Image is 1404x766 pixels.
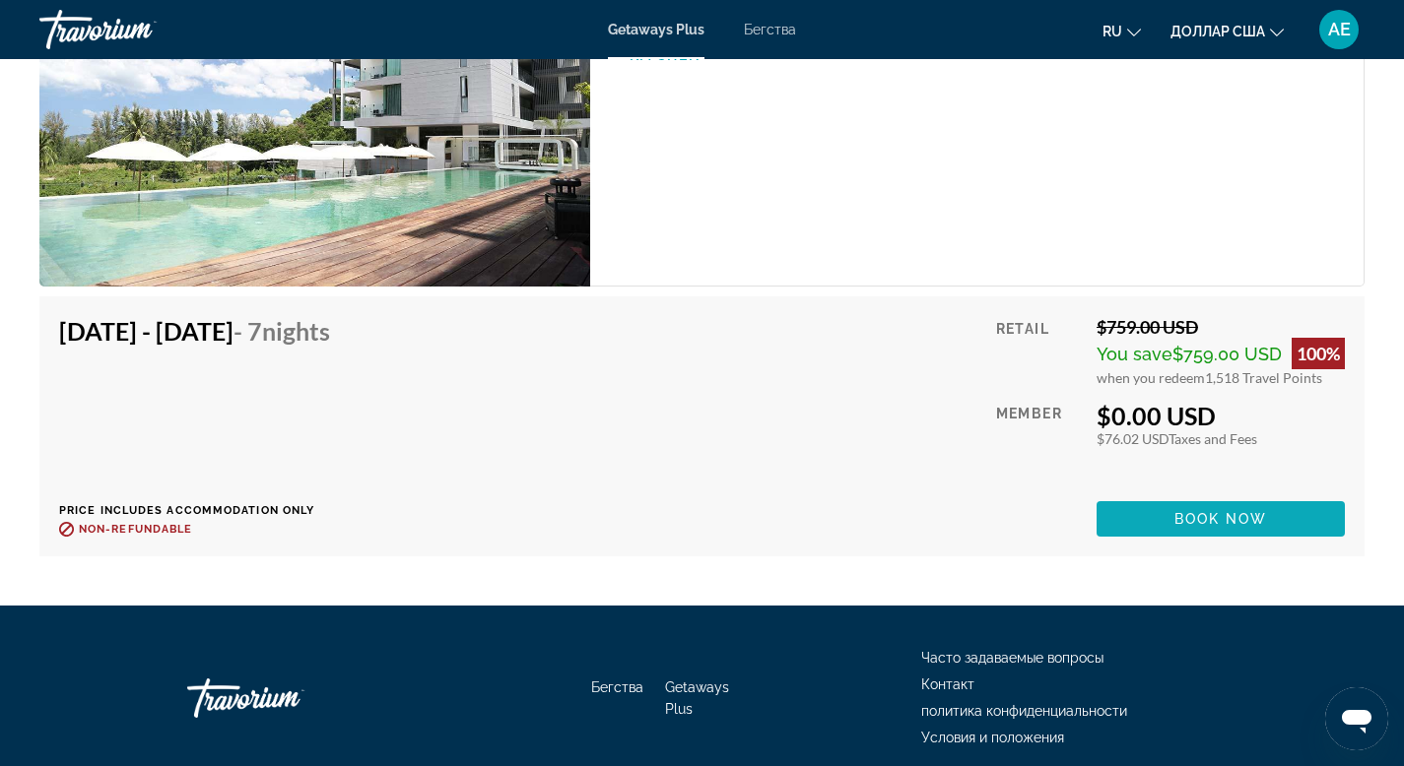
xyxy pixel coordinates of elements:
span: $759.00 USD [1172,344,1282,364]
div: $76.02 USD [1097,430,1345,447]
span: Non-refundable [79,523,192,536]
div: $759.00 USD [1097,316,1345,338]
span: - 7 [234,316,330,346]
div: Member [996,401,1082,486]
span: 1,518 Travel Points [1205,369,1322,386]
span: when you redeem [1097,369,1205,386]
div: $0.00 USD [1097,401,1345,430]
h4: [DATE] - [DATE] [59,316,330,346]
button: Изменить валюту [1170,17,1284,45]
a: Getaways Plus [665,679,729,717]
font: доллар США [1170,24,1265,39]
a: Условия и положения [921,730,1064,745]
span: Book now [1174,511,1268,527]
a: Травориум [39,4,236,55]
a: политика конфиденциальности [921,703,1127,719]
a: Иди домой [187,669,384,728]
span: Taxes and Fees [1169,430,1257,447]
a: Getaways Plus [608,22,704,37]
font: АЕ [1328,19,1351,39]
p: Price includes accommodation only [59,504,345,517]
a: Контакт [921,676,974,692]
a: Бегства [591,679,643,695]
button: Меню пользователя [1313,9,1365,50]
div: 100% [1292,338,1345,369]
button: Изменить язык [1103,17,1141,45]
a: Часто задаваемые вопросы [921,650,1103,666]
button: Book now [1097,501,1345,537]
span: You save [1097,344,1172,364]
div: Retail [996,316,1082,386]
iframe: Кнопка запуска окна обмена сообщениями [1325,687,1388,750]
font: ru [1103,24,1122,39]
span: Nights [262,316,330,346]
a: Бегства [744,22,796,37]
